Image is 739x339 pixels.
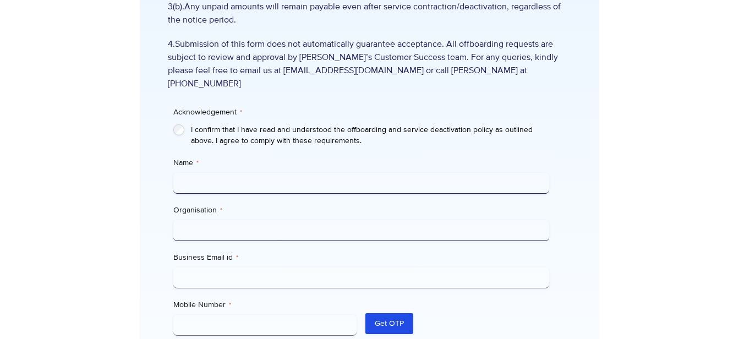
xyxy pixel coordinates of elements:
[173,157,549,168] label: Name
[365,313,413,334] button: Get OTP
[168,37,571,90] span: 4.Submission of this form does not automatically guarantee acceptance. All offboarding requests a...
[173,107,242,118] legend: Acknowledgement
[173,205,549,216] label: Organisation
[173,299,357,310] label: Mobile Number
[191,124,549,146] label: I confirm that I have read and understood the offboarding and service deactivation policy as outl...
[173,252,549,263] label: Business Email id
